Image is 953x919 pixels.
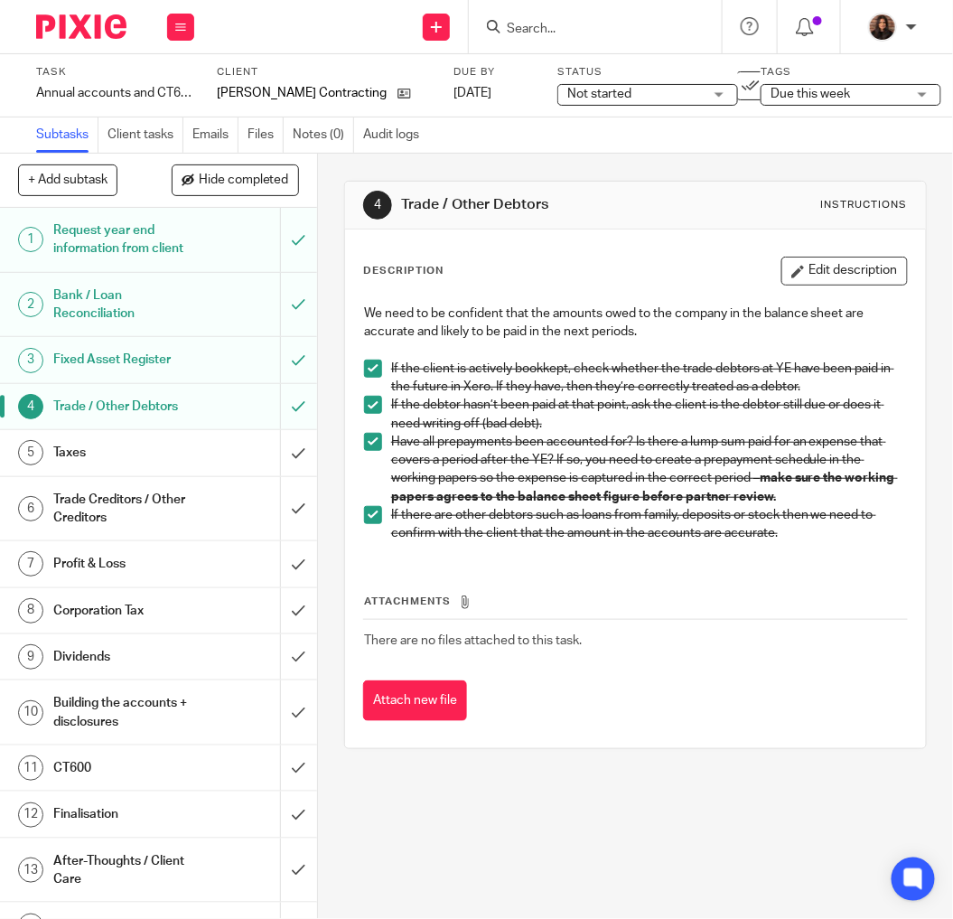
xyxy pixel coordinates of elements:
p: We need to be confident that the amounts owed to the company in the balance sheet are accurate an... [364,305,907,342]
strong: make sure the working papers agrees to the balance sheet figure before partner review. [391,472,898,502]
h1: Taxes [53,439,192,466]
h1: After-Thoughts / Client Care [53,848,192,894]
div: 5 [18,440,43,465]
label: Task [36,65,194,80]
span: Attachments [364,596,451,606]
a: Files [248,117,284,153]
label: Tags [761,65,941,80]
p: If there are other debtors such as loans from family, deposits or stock then we need to confirm w... [391,506,907,543]
p: Description [363,264,444,278]
div: 9 [18,644,43,670]
button: Attach new file [363,680,467,721]
a: Audit logs [363,117,428,153]
h1: Dividends [53,643,192,670]
img: Headshot.jpg [868,13,897,42]
a: Subtasks [36,117,98,153]
a: Emails [192,117,238,153]
div: 8 [18,598,43,624]
div: 4 [363,191,392,220]
button: + Add subtask [18,164,117,195]
label: Due by [453,65,535,80]
h1: Fixed Asset Register [53,346,192,373]
p: If the debtor hasn’t been paid at that point, ask the client is the debtor still due or does it n... [391,396,907,433]
img: Pixie [36,14,126,39]
h1: Trade Creditors / Other Creditors [53,486,192,532]
span: [DATE] [453,87,491,99]
div: 11 [18,755,43,781]
div: 3 [18,348,43,373]
div: 7 [18,551,43,577]
h1: Finalisation [53,801,192,828]
span: Hide completed [199,173,289,188]
div: Instructions [821,198,908,212]
span: Due this week [771,88,850,100]
h1: Building the accounts + disclosures [53,689,192,736]
h1: Corporation Tax [53,597,192,624]
div: 6 [18,496,43,521]
div: Annual accounts and CT600 return [36,84,194,102]
span: There are no files attached to this task. [364,634,582,647]
div: 10 [18,700,43,726]
p: Have all prepayments been accounted for? Is there a lump sum paid for an expense that covers a pe... [391,433,907,506]
label: Client [217,65,431,80]
h1: Bank / Loan Reconciliation [53,282,192,328]
button: Edit description [781,257,908,286]
div: 4 [18,394,43,419]
div: 13 [18,858,43,883]
a: Client tasks [107,117,183,153]
h1: Trade / Other Debtors [402,195,674,214]
p: [PERSON_NAME] Contracting Ltd [217,84,388,102]
div: 1 [18,227,43,252]
span: Not started [567,88,631,100]
h1: Trade / Other Debtors [53,393,192,420]
h1: CT600 [53,755,192,782]
button: Hide completed [172,164,299,195]
h1: Profit & Loss [53,550,192,577]
h1: Request year end information from client [53,217,192,263]
input: Search [505,22,668,38]
a: Notes (0) [293,117,354,153]
p: If the client is actively bookkept, check whether the trade debtors at YE have been paid in the f... [391,360,907,397]
div: 2 [18,292,43,317]
div: 12 [18,802,43,828]
label: Status [557,65,738,80]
